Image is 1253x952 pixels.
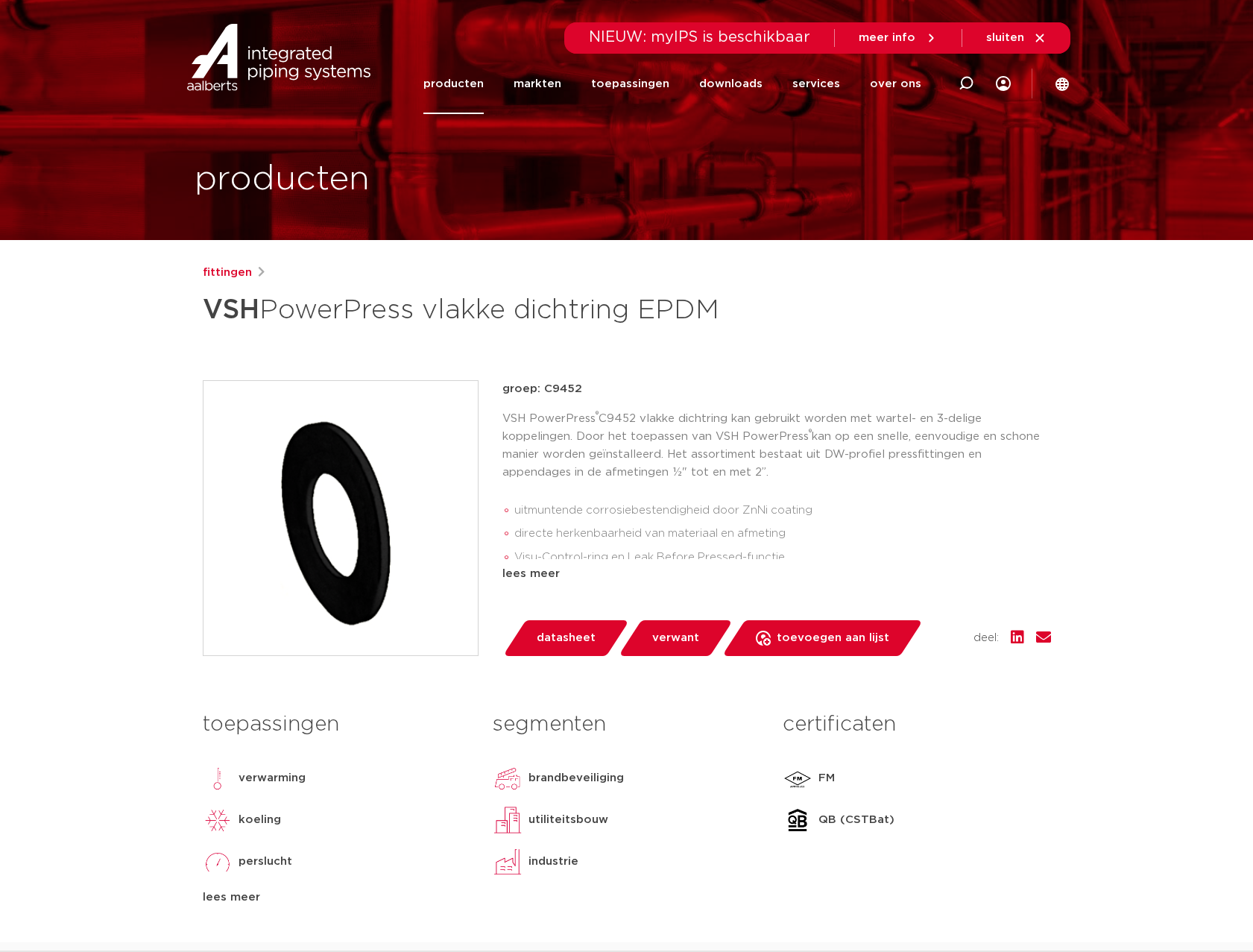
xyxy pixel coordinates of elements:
[818,769,835,787] p: FM
[870,54,921,114] a: over ons
[589,30,810,45] span: NIEUW: myIPS is beschikbaar
[986,32,1024,43] span: sluiten
[239,853,292,871] p: perslucht
[514,522,1051,546] li: directe herkenbaarheid van materiaal en afmeting
[502,380,1051,398] p: groep: C9452
[783,805,812,835] img: QB (CSTBat)
[423,54,921,114] nav: Menu
[203,288,763,332] h1: PowerPress vlakke dichtring EPDM
[618,620,733,656] a: verwant
[203,264,252,282] a: fittingen
[859,31,938,45] a: meer info
[203,710,470,740] h3: toepassingen
[203,297,259,324] strong: VSH
[792,54,840,114] a: services
[203,889,470,907] div: lees meer
[537,626,596,650] span: datasheet
[783,763,812,793] img: FM
[996,54,1011,114] div: my IPS
[502,410,1051,482] p: VSH PowerPress C9452 vlakke dichtring kan gebruikt worden met wartel- en 3-delige koppelingen. Do...
[973,629,999,647] span: deel:
[777,626,889,650] span: toevoegen aan lijst
[818,811,894,829] p: QB (CSTBat)
[203,381,478,655] img: Product Image for VSH PowerPress vlakke dichtring EPDM
[859,32,915,43] span: meer info
[528,811,608,829] p: utiliteitsbouw
[493,763,523,793] img: brandbeveiliging
[195,156,370,204] h1: producten
[423,54,484,114] a: producten
[699,54,763,114] a: downloads
[203,763,233,793] img: verwarming
[809,429,812,437] sup: ®
[493,710,760,740] h3: segmenten
[502,565,1051,583] div: lees meer
[514,499,1051,523] li: uitmuntende corrosiebestendigheid door ZnNi coating
[203,805,233,835] img: koeling
[986,31,1047,45] a: sluiten
[528,853,578,871] p: industrie
[528,769,624,787] p: brandbeveiliging
[203,847,233,877] img: perslucht
[239,811,281,829] p: koeling
[591,54,669,114] a: toepassingen
[596,411,599,419] sup: ®
[514,54,561,114] a: markten
[493,847,523,877] img: industrie
[783,710,1050,740] h3: certificaten
[502,620,629,656] a: datasheet
[239,769,306,787] p: verwarming
[652,626,699,650] span: verwant
[493,805,523,835] img: utiliteitsbouw
[514,546,1051,570] li: Visu-Control-ring en Leak Before Pressed-functie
